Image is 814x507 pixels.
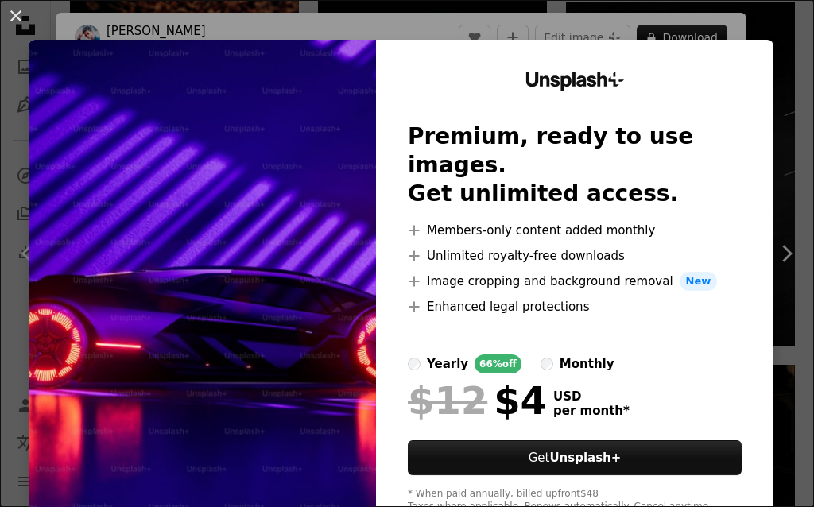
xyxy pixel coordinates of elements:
[408,122,742,208] h2: Premium, ready to use images. Get unlimited access.
[408,221,742,240] li: Members-only content added monthly
[560,354,614,373] div: monthly
[680,272,718,291] span: New
[427,354,468,373] div: yearly
[541,358,553,370] input: monthly
[408,246,742,265] li: Unlimited royalty-free downloads
[408,297,742,316] li: Enhanced legal protections
[553,404,630,418] span: per month *
[408,380,487,421] span: $12
[475,354,521,373] div: 66% off
[553,389,630,404] span: USD
[408,272,742,291] li: Image cropping and background removal
[408,358,421,370] input: yearly66%off
[408,380,547,421] div: $4
[549,451,621,465] strong: Unsplash+
[408,440,742,475] button: GetUnsplash+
